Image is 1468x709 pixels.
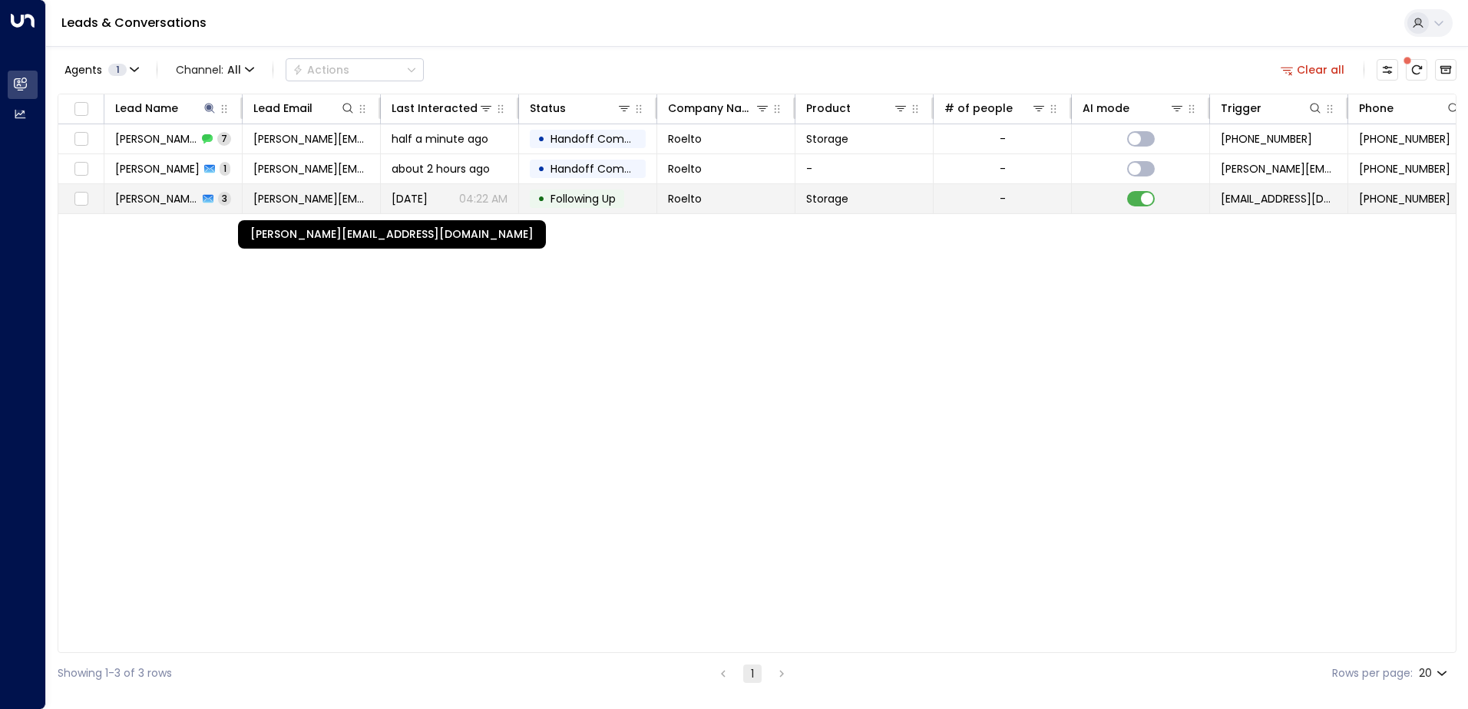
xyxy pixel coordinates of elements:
[530,99,566,117] div: Status
[743,664,762,683] button: page 1
[253,191,369,206] span: jason.hier@roelto.com
[392,191,428,206] span: Aug 17, 2025
[253,131,369,147] span: jason.hier@roelto.com
[944,99,1013,117] div: # of people
[1221,99,1261,117] div: Trigger
[170,59,260,81] button: Channel:All
[286,58,424,81] div: Button group with a nested menu
[61,14,207,31] a: Leads & Conversations
[1419,662,1450,684] div: 20
[806,99,908,117] div: Product
[217,132,231,145] span: 7
[1332,665,1413,681] label: Rows per page:
[71,160,91,179] span: Toggle select row
[668,99,770,117] div: Company Name
[58,665,172,681] div: Showing 1-3 of 3 rows
[806,99,851,117] div: Product
[1221,191,1337,206] span: leads@space-station.co.uk
[1221,131,1312,147] span: +447766442628
[115,99,217,117] div: Lead Name
[806,131,848,147] span: Storage
[115,191,198,206] span: Jason Hier
[537,126,545,152] div: •
[795,154,934,183] td: -
[1000,131,1006,147] div: -
[944,99,1046,117] div: # of people
[392,99,478,117] div: Last Interacted
[1359,99,1394,117] div: Phone
[392,161,490,176] span: about 2 hours ago
[108,64,127,76] span: 1
[1000,161,1006,176] div: -
[392,99,494,117] div: Last Interacted
[1359,191,1450,206] span: +447766442628
[1359,99,1461,117] div: Phone
[115,99,178,117] div: Lead Name
[1435,59,1456,81] button: Archived Leads
[220,162,230,175] span: 1
[668,99,755,117] div: Company Name
[253,161,369,176] span: jason.hier@roelto.com
[668,161,702,176] span: Roelto
[1406,59,1427,81] span: There are new threads available. Refresh the grid to view the latest updates.
[1221,161,1337,176] span: jason.hier@roelto.com
[668,191,702,206] span: Roelto
[293,63,349,77] div: Actions
[1221,99,1323,117] div: Trigger
[806,191,848,206] span: Storage
[58,59,144,81] button: Agents1
[1083,99,1129,117] div: AI mode
[1275,59,1351,81] button: Clear all
[227,64,241,76] span: All
[253,99,355,117] div: Lead Email
[530,99,632,117] div: Status
[550,191,616,206] span: Following Up
[253,99,312,117] div: Lead Email
[170,59,260,81] span: Channel:
[537,186,545,212] div: •
[1359,131,1450,147] span: +447766442628
[1377,59,1398,81] button: Customize
[115,131,197,147] span: Jason Hier
[71,100,91,119] span: Toggle select all
[1359,161,1450,176] span: +447766442628
[71,190,91,209] span: Toggle select row
[286,58,424,81] button: Actions
[550,131,659,147] span: Handoff Completed
[550,161,659,176] span: Handoff Completed
[668,131,702,147] span: Roelto
[238,220,546,249] div: [PERSON_NAME][EMAIL_ADDRESS][DOMAIN_NAME]
[64,64,102,75] span: Agents
[1083,99,1185,117] div: AI mode
[115,161,200,176] span: Jason Hier
[71,130,91,149] span: Toggle select row
[537,156,545,182] div: •
[392,131,488,147] span: half a minute ago
[218,192,231,205] span: 3
[713,664,792,683] nav: pagination navigation
[1000,191,1006,206] div: -
[459,191,508,206] p: 04:22 AM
